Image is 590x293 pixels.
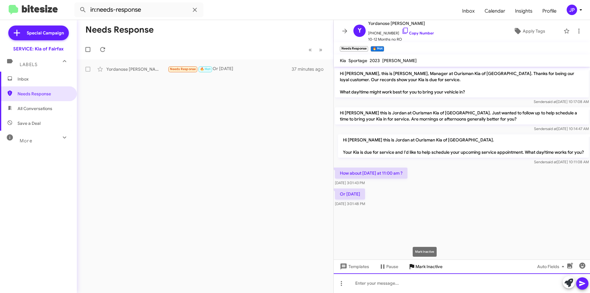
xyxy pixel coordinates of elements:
[386,261,398,272] span: Pause
[18,76,70,82] span: Inbox
[335,201,365,206] span: [DATE] 3:01:48 PM
[339,261,369,272] span: Templates
[413,247,437,257] div: Mark Inactive
[348,58,367,63] span: Sportage
[368,27,434,36] span: [PHONE_NUMBER]
[534,99,589,104] span: Sender [DATE] 10:17:08 AM
[532,261,572,272] button: Auto Fields
[170,67,196,71] span: Needs Response
[338,134,589,158] p: Hi [PERSON_NAME] this is Jordan at Ourisman Kia of [GEOGRAPHIC_DATA]. Your Kia is due for service...
[374,261,403,272] button: Pause
[319,46,322,53] span: »
[370,58,380,63] span: 2023
[561,5,583,15] button: JP
[457,2,480,20] a: Inbox
[335,188,365,200] p: Or [DATE]
[18,91,70,97] span: Needs Response
[534,160,589,164] span: Sender [DATE] 10:11:08 AM
[537,2,561,20] a: Profile
[415,261,442,272] span: Mark Inactive
[305,43,316,56] button: Previous
[8,26,69,40] a: Special Campaign
[340,46,368,52] small: Needs Response
[335,168,407,179] p: How about [DATE] at 11:00 am ?
[546,99,557,104] span: said at
[498,26,560,37] button: Apply Tags
[402,31,434,35] a: Copy Number
[168,65,292,73] div: Or [DATE]
[534,126,589,131] span: Sender [DATE] 10:14:47 AM
[20,138,32,144] span: More
[18,120,41,126] span: Save a Deal
[13,46,64,52] div: SERVICE: Kia of Fairfax
[358,26,362,36] span: Y
[335,180,365,185] span: [DATE] 3:01:43 PM
[74,2,203,17] input: Search
[106,66,168,72] div: Yordanose [PERSON_NAME]
[403,261,447,272] button: Mark Inactive
[523,26,545,37] span: Apply Tags
[305,43,326,56] nav: Page navigation example
[85,25,154,35] h1: Needs Response
[18,105,52,112] span: All Conversations
[335,68,589,97] p: Hi [PERSON_NAME], this is [PERSON_NAME], Manager at Ourisman Kia of [GEOGRAPHIC_DATA]. Thanks for...
[368,36,434,42] span: 10-12 Months no RO
[537,261,567,272] span: Auto Fields
[335,107,589,125] p: Hi [PERSON_NAME] this is Jordan at Ourisman Kia of [GEOGRAPHIC_DATA]. Just wanted to follow up to...
[334,261,374,272] button: Templates
[340,58,346,63] span: Kia
[546,126,557,131] span: said at
[480,2,510,20] a: Calendar
[315,43,326,56] button: Next
[20,62,37,67] span: Labels
[567,5,577,15] div: JP
[546,160,557,164] span: said at
[292,66,328,72] div: 37 minutes ago
[510,2,537,20] a: Insights
[309,46,312,53] span: «
[200,67,210,71] span: 🔥 Hot
[368,20,434,27] span: Yordanose [PERSON_NAME]
[382,58,417,63] span: [PERSON_NAME]
[27,30,64,36] span: Special Campaign
[371,46,384,52] small: 🔥 Hot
